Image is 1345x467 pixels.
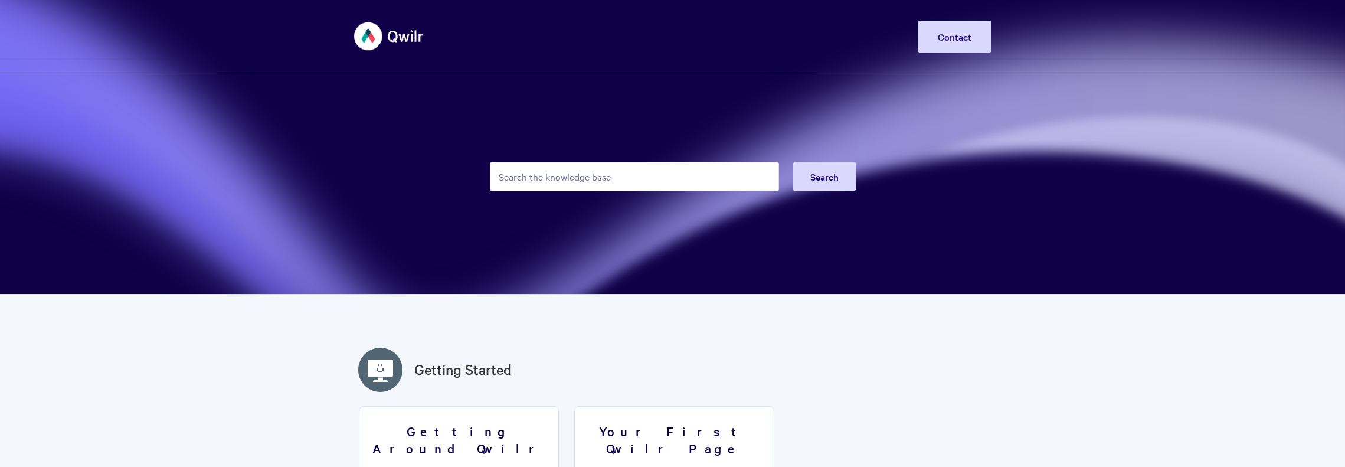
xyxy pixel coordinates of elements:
button: Search [793,162,856,191]
span: Search [810,170,839,183]
input: Search the knowledge base [490,162,779,191]
a: Contact [918,21,991,53]
img: Qwilr Help Center [354,14,424,58]
h3: Your First Qwilr Page [582,423,767,456]
h3: Getting Around Qwilr [366,423,551,456]
a: Getting Started [414,359,512,380]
